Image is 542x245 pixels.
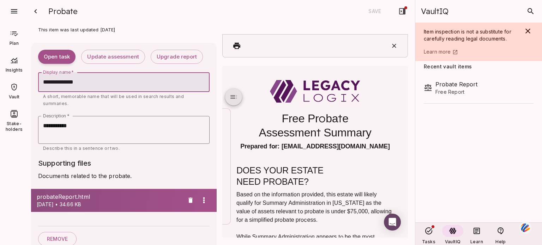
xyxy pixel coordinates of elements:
[48,6,77,16] span: Probate
[7,27,16,35] span: toc
[31,189,217,212] div: probateReport.html[DATE] • 34.66 KB
[157,54,197,60] span: Upgrade report
[44,54,70,60] span: Open task
[9,94,20,100] span: Vault
[37,201,184,208] p: [DATE] • 34.66 KB
[424,49,451,55] span: Learn more
[184,194,197,207] button: Remove
[43,69,74,75] label: Display name
[151,50,203,64] button: Upgrade report
[222,66,408,238] iframe: HTML Preview
[424,29,513,42] span: Item inspection is not a substitute for carefully reading legal documents.
[47,236,68,242] span: Remove
[1,67,27,73] span: Insights
[38,172,132,179] span: Documents related to the probate.
[424,64,472,69] span: Recent vault items
[38,50,76,64] button: Open task
[38,159,91,167] span: Supporting files
[435,88,534,96] span: Free Report
[495,239,506,244] span: Help
[43,146,120,151] span: Describe this in a sentence or two.
[435,80,534,88] span: Probate Report
[10,41,19,46] span: Plan
[14,166,171,200] p: While Summary Administration appears to be the most appropriate option for this estate, if additi...
[470,239,483,244] span: Learn
[81,50,145,64] button: Update assessment
[445,239,460,244] span: VaultIQ
[519,221,531,234] img: svg+xml;base64,PHN2ZyB3aWR0aD0iNDQiIGhlaWdodD0iNDQiIHZpZXdCb3g9IjAgMCA0NCA0NCIgZmlsbD0ibm9uZSIgeG...
[87,54,139,60] span: Update assessment
[3,23,20,39] button: Toggle table of contents
[43,113,70,119] label: Description
[162,148,179,165] div: Open Intercom Messenger
[422,239,435,244] span: Tasks
[43,94,185,106] span: A short, memorable name that will be used in search results and summaries.
[421,6,448,16] span: VaultIQ
[37,192,184,201] span: probateReport.html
